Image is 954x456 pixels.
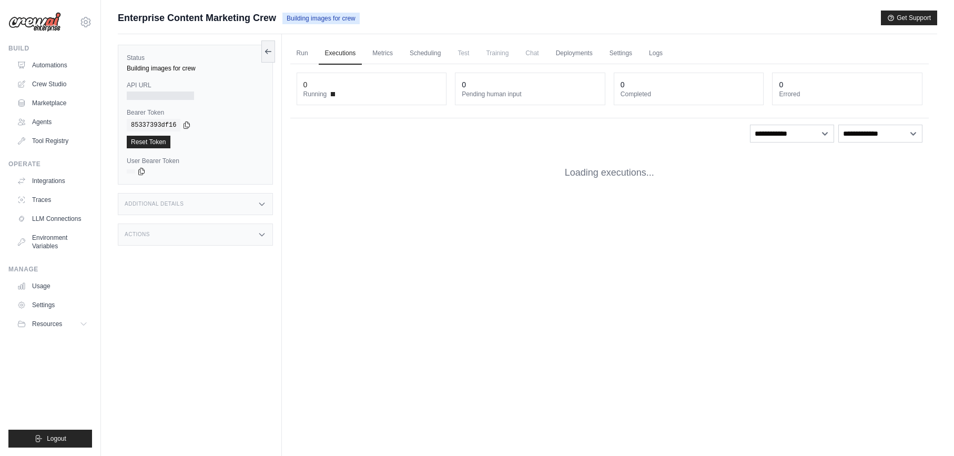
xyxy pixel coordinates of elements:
label: User Bearer Token [127,157,264,165]
a: Agents [13,114,92,130]
a: Traces [13,191,92,208]
span: Resources [32,320,62,328]
div: 0 [779,79,783,90]
a: Settings [603,43,638,65]
a: Executions [319,43,362,65]
img: Logo [8,12,61,32]
button: Get Support [881,11,937,25]
button: Resources [13,316,92,332]
a: Scheduling [403,43,447,65]
div: 0 [303,79,308,90]
a: Metrics [366,43,399,65]
div: Loading executions... [290,149,929,197]
a: Crew Studio [13,76,92,93]
h3: Additional Details [125,201,184,207]
a: Logs [643,43,669,65]
a: Reset Token [127,136,170,148]
div: Operate [8,160,92,168]
a: Settings [13,297,92,313]
button: Logout [8,430,92,448]
a: Run [290,43,314,65]
span: Enterprise Content Marketing Crew [118,11,276,25]
h3: Actions [125,231,150,238]
dt: Pending human input [462,90,598,98]
label: Bearer Token [127,108,264,117]
dt: Errored [779,90,916,98]
a: Environment Variables [13,229,92,255]
a: Usage [13,278,92,295]
code: 85337393df16 [127,119,180,131]
div: Manage [8,265,92,273]
span: Building images for crew [282,13,360,24]
a: Marketplace [13,95,92,112]
a: Deployments [550,43,599,65]
span: Test [451,43,475,64]
label: API URL [127,81,264,89]
a: Tool Registry [13,133,92,149]
span: Running [303,90,327,98]
span: Logout [47,434,66,443]
div: 0 [621,79,625,90]
a: Integrations [13,173,92,189]
dt: Completed [621,90,757,98]
div: Build [8,44,92,53]
span: Chat is not available until the deployment is complete [519,43,545,64]
div: 0 [462,79,466,90]
div: Building images for crew [127,64,264,73]
label: Status [127,54,264,62]
a: Automations [13,57,92,74]
span: Training is not available until the deployment is complete [480,43,515,64]
a: LLM Connections [13,210,92,227]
